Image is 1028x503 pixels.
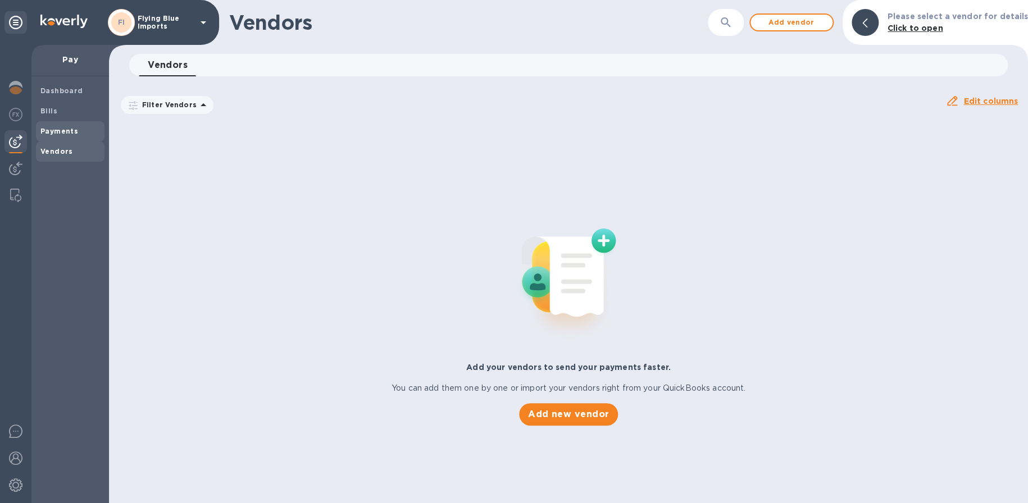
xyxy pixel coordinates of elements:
[138,100,197,109] p: Filter Vendors
[118,18,125,26] b: FI
[229,11,708,34] h1: Vendors
[148,57,188,73] span: Vendors
[528,408,609,421] span: Add new vendor
[40,127,78,135] b: Payments
[749,13,834,31] button: Add vendor
[392,382,745,394] p: You can add them one by one or import your vendors right from your QuickBooks account.
[963,97,1018,106] u: Edit columns
[40,147,73,156] b: Vendors
[4,11,27,34] div: Unpin categories
[519,403,618,426] button: Add new vendor
[40,86,83,95] b: Dashboard
[40,15,88,28] img: Logo
[40,107,57,115] b: Bills
[888,24,943,33] b: Click to open
[9,108,22,121] img: Foreign exchange
[466,362,671,373] p: Add your vendors to send your payments faster.
[888,12,1028,21] b: Please select a vendor for details
[138,15,194,30] p: Flying Blue Imports
[759,16,824,29] span: Add vendor
[40,54,100,65] p: Pay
